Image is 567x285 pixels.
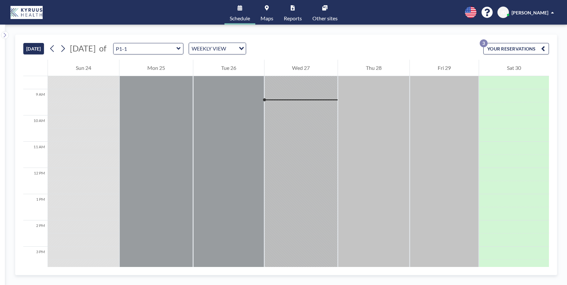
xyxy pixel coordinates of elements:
span: Other sites [312,16,338,21]
button: YOUR RESERVATIONS3 [483,43,549,54]
span: Reports [284,16,302,21]
div: 11 AM [23,142,48,168]
div: Sun 24 [48,60,119,76]
span: Maps [261,16,273,21]
div: 2 PM [23,220,48,247]
div: 9 AM [23,89,48,115]
span: JD [501,10,506,15]
button: [DATE] [23,43,44,54]
div: 1 PM [23,194,48,220]
div: Search for option [189,43,246,54]
span: [DATE] [70,43,96,53]
div: 3 PM [23,247,48,273]
span: of [99,43,106,53]
input: Search for option [228,44,235,53]
p: 3 [480,39,488,47]
div: 10 AM [23,115,48,142]
span: [PERSON_NAME] [512,10,548,15]
span: Schedule [230,16,250,21]
div: Sat 30 [479,60,549,76]
div: 8 AM [23,63,48,89]
div: 12 PM [23,168,48,194]
div: Fri 29 [410,60,479,76]
input: P1-1 [114,43,177,54]
div: Mon 25 [119,60,193,76]
div: Tue 26 [193,60,264,76]
div: Wed 27 [264,60,338,76]
div: Thu 28 [338,60,409,76]
img: organization-logo [10,6,43,19]
span: WEEKLY VIEW [190,44,227,53]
